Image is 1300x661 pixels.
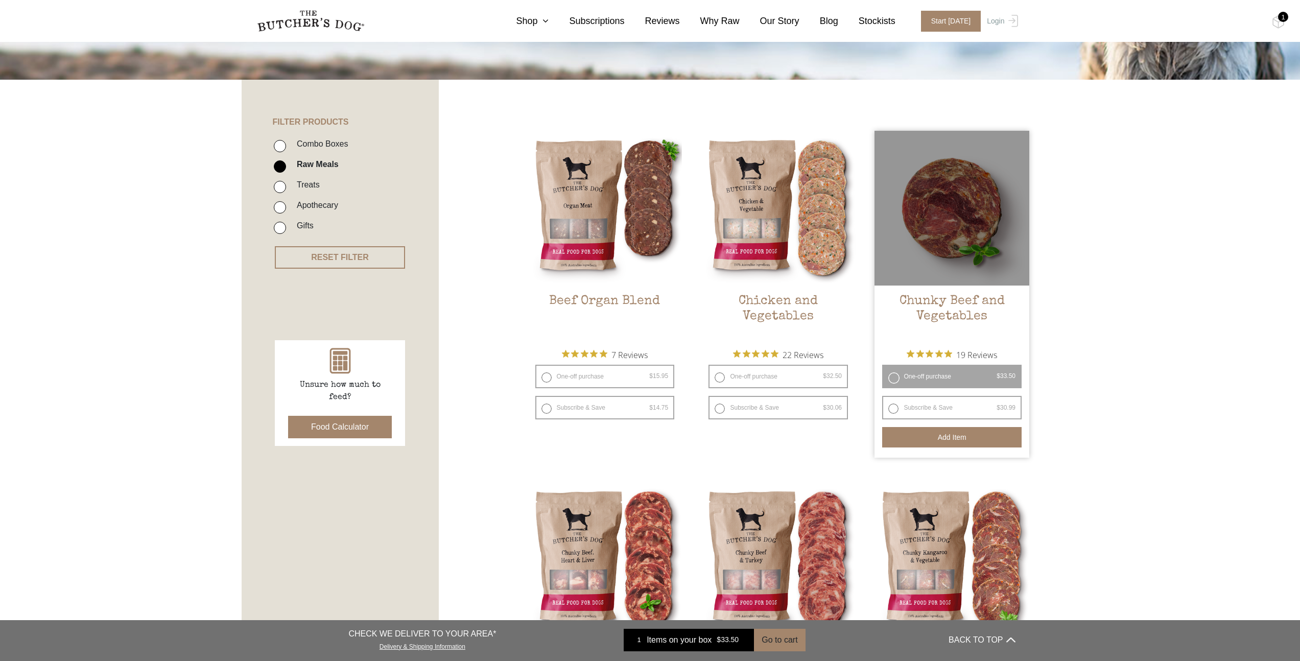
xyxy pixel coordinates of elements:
[997,404,1015,411] bdi: 30.99
[911,11,985,32] a: Start [DATE]
[717,636,721,644] span: $
[242,80,439,127] h4: FILTER PRODUCTS
[874,131,1029,342] a: Chunky Beef and Vegetables
[624,629,754,651] a: 1 Items on your box $33.50
[625,14,680,28] a: Reviews
[997,404,1000,411] span: $
[708,396,848,419] label: Subscribe & Save
[649,404,668,411] bdi: 14.75
[549,14,624,28] a: Subscriptions
[740,14,799,28] a: Our Story
[882,396,1022,419] label: Subscribe & Save
[799,14,838,28] a: Blog
[882,365,1022,388] label: One-off purchase
[528,294,682,342] h2: Beef Organ Blend
[874,482,1029,636] img: Chunky Kangaroo and Vegetables
[956,347,997,362] span: 19 Reviews
[1272,15,1285,29] img: TBD_Cart-Full.png
[701,131,856,286] img: Chicken and Vegetables
[528,482,682,636] img: Chunky Beef Heart and Liver
[823,372,842,380] bdi: 32.50
[882,427,1022,447] button: Add item
[292,178,320,192] label: Treats
[907,347,997,362] button: Rated 5 out of 5 stars from 19 reviews. Jump to reviews.
[949,628,1015,652] button: BACK TO TOP
[348,628,496,640] p: CHECK WE DELIVER TO YOUR AREA*
[823,404,842,411] bdi: 30.06
[535,365,675,388] label: One-off purchase
[984,11,1018,32] a: Login
[701,482,856,636] img: Chunky Beef Turkey and Vegetables
[921,11,981,32] span: Start [DATE]
[701,294,856,342] h2: Chicken and Vegetables
[528,131,682,342] a: Beef Organ BlendBeef Organ Blend
[680,14,740,28] a: Why Raw
[288,416,392,438] button: Food Calculator
[292,219,314,232] label: Gifts
[649,372,668,380] bdi: 15.95
[1278,12,1288,22] div: 1
[874,294,1029,342] h2: Chunky Beef and Vegetables
[838,14,895,28] a: Stockists
[289,379,391,404] p: Unsure how much to feed?
[997,372,1000,380] span: $
[535,396,675,419] label: Subscribe & Save
[649,404,653,411] span: $
[823,372,826,380] span: $
[649,372,653,380] span: $
[783,347,823,362] span: 22 Reviews
[275,246,405,269] button: RESET FILTER
[292,198,338,212] label: Apothecary
[292,157,339,171] label: Raw Meals
[823,404,826,411] span: $
[754,629,805,651] button: Go to cart
[292,137,348,151] label: Combo Boxes
[562,347,648,362] button: Rated 5 out of 5 stars from 7 reviews. Jump to reviews.
[611,347,648,362] span: 7 Reviews
[380,641,465,650] a: Delivery & Shipping Information
[528,131,682,286] img: Beef Organ Blend
[997,372,1015,380] bdi: 33.50
[717,636,739,644] bdi: 33.50
[631,635,647,645] div: 1
[701,131,856,342] a: Chicken and VegetablesChicken and Vegetables
[647,634,712,646] span: Items on your box
[495,14,549,28] a: Shop
[708,365,848,388] label: One-off purchase
[733,347,823,362] button: Rated 4.9 out of 5 stars from 22 reviews. Jump to reviews.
